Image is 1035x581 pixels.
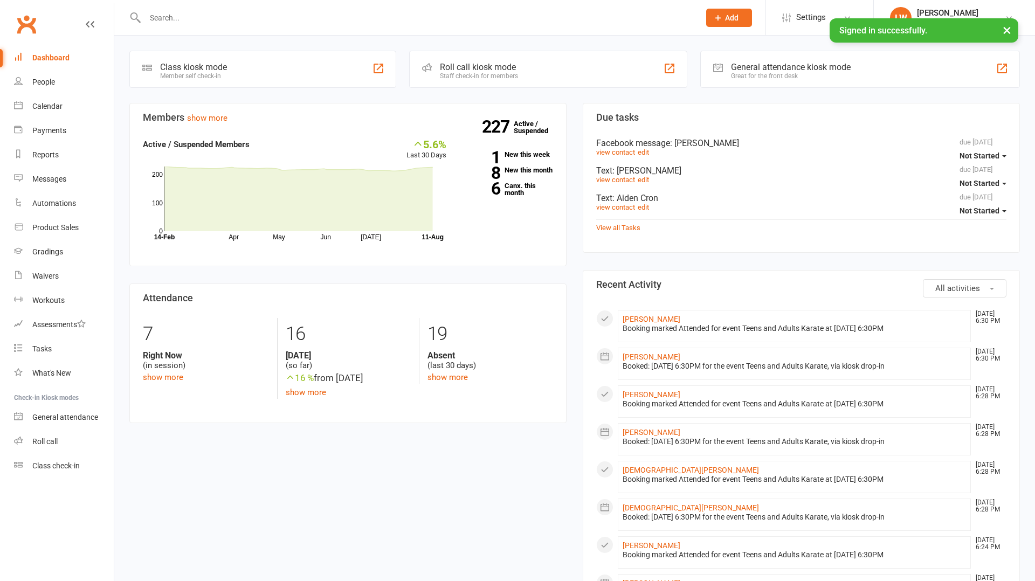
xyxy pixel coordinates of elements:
[14,405,114,430] a: General attendance kiosk mode
[917,18,981,27] div: Emplify Booragoon
[406,138,446,150] div: 5.6%
[14,216,114,240] a: Product Sales
[14,264,114,288] a: Waivers
[638,203,649,211] a: edit
[286,372,314,383] span: 16 %
[596,165,1006,176] div: Text
[32,296,65,305] div: Workouts
[14,313,114,337] a: Assessments
[638,148,649,156] a: edit
[463,165,500,181] strong: 8
[463,181,500,197] strong: 6
[143,140,250,149] strong: Active / Suspended Members
[970,499,1006,513] time: [DATE] 6:28 PM
[917,8,981,18] div: [PERSON_NAME]
[32,272,59,280] div: Waivers
[623,466,759,474] a: [DEMOGRAPHIC_DATA][PERSON_NAME]
[32,413,98,421] div: General attendance
[143,372,183,382] a: show more
[32,150,59,159] div: Reports
[143,112,553,123] h3: Members
[514,112,561,142] a: 227Active / Suspended
[32,175,66,183] div: Messages
[623,352,680,361] a: [PERSON_NAME]
[839,25,927,36] span: Signed in successfully.
[623,390,680,399] a: [PERSON_NAME]
[960,174,1006,193] button: Not Started
[32,247,63,256] div: Gradings
[14,361,114,385] a: What's New
[960,146,1006,165] button: Not Started
[970,424,1006,438] time: [DATE] 6:28 PM
[596,203,635,211] a: view contact
[623,513,966,522] div: Booked: [DATE] 6:30PM for the event Teens and Adults Karate, via kiosk drop-in
[596,193,1006,203] div: Text
[286,318,411,350] div: 16
[596,148,635,156] a: view contact
[997,18,1017,41] button: ×
[960,206,999,215] span: Not Started
[623,475,966,484] div: Booking marked Attended for event Teens and Adults Karate at [DATE] 6:30PM
[427,350,553,361] strong: Absent
[970,537,1006,551] time: [DATE] 6:24 PM
[32,102,63,110] div: Calendar
[623,362,966,371] div: Booked: [DATE] 6:30PM for the event Teens and Adults Karate, via kiosk drop-in
[612,165,681,176] span: : [PERSON_NAME]
[463,182,553,196] a: 6Canx. this month
[14,337,114,361] a: Tasks
[890,7,912,29] div: LW
[14,94,114,119] a: Calendar
[32,320,86,329] div: Assessments
[286,350,411,371] div: (so far)
[32,223,79,232] div: Product Sales
[143,318,269,350] div: 7
[142,10,692,25] input: Search...
[286,388,326,397] a: show more
[623,428,680,437] a: [PERSON_NAME]
[463,149,500,165] strong: 1
[427,372,468,382] a: show more
[14,240,114,264] a: Gradings
[32,344,52,353] div: Tasks
[13,11,40,38] a: Clubworx
[32,53,70,62] div: Dashboard
[32,199,76,207] div: Automations
[623,550,966,559] div: Booking marked Attended for event Teens and Adults Karate at [DATE] 6:30PM
[143,350,269,361] strong: Right Now
[286,371,411,385] div: from [DATE]
[187,113,227,123] a: show more
[970,386,1006,400] time: [DATE] 6:28 PM
[32,369,71,377] div: What's New
[14,70,114,94] a: People
[143,350,269,371] div: (in session)
[463,167,553,174] a: 8New this month
[731,62,851,72] div: General attendance kiosk mode
[670,138,739,148] span: : [PERSON_NAME]
[14,143,114,167] a: Reports
[32,437,58,446] div: Roll call
[623,324,966,333] div: Booking marked Attended for event Teens and Adults Karate at [DATE] 6:30PM
[14,167,114,191] a: Messages
[427,350,553,371] div: (last 30 days)
[427,318,553,350] div: 19
[623,315,680,323] a: [PERSON_NAME]
[32,126,66,135] div: Payments
[160,62,227,72] div: Class kiosk mode
[463,151,553,158] a: 1New this week
[482,119,514,135] strong: 227
[32,78,55,86] div: People
[286,350,411,361] strong: [DATE]
[623,399,966,409] div: Booking marked Attended for event Teens and Adults Karate at [DATE] 6:30PM
[960,179,999,188] span: Not Started
[14,46,114,70] a: Dashboard
[623,437,966,446] div: Booked: [DATE] 6:30PM for the event Teens and Adults Karate, via kiosk drop-in
[623,541,680,550] a: [PERSON_NAME]
[406,138,446,161] div: Last 30 Days
[160,72,227,80] div: Member self check-in
[960,151,999,160] span: Not Started
[596,112,1006,123] h3: Due tasks
[14,191,114,216] a: Automations
[14,119,114,143] a: Payments
[796,5,826,30] span: Settings
[596,176,635,184] a: view contact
